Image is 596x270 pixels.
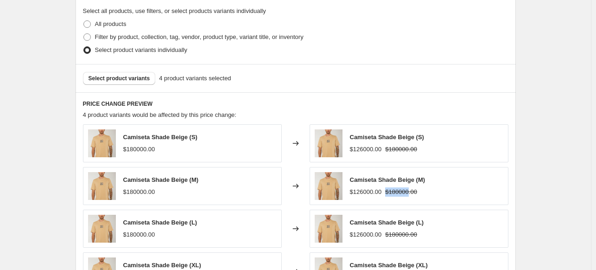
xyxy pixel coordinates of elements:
span: Select all products, use filters, or select products variants individually [83,7,266,14]
div: $180000.00 [123,230,155,239]
span: Select product variants individually [95,46,187,53]
span: Camiseta Shade Beige (XL) [350,262,428,269]
button: Select product variants [83,72,156,85]
span: Filter by product, collection, tag, vendor, product type, variant title, or inventory [95,33,304,40]
div: $126000.00 [350,187,382,197]
strike: $180000.00 [385,145,417,154]
span: All products [95,20,127,27]
img: Black21ECOM_1038_80x.jpg [315,172,342,200]
img: Black21ECOM_1038_80x.jpg [315,215,342,243]
span: Camiseta Shade Beige (XL) [123,262,201,269]
span: 4 product variants would be affected by this price change: [83,111,236,118]
span: Camiseta Shade Beige (M) [350,176,425,183]
span: Select product variants [89,75,150,82]
span: Camiseta Shade Beige (S) [350,134,424,141]
div: $180000.00 [123,145,155,154]
span: Camiseta Shade Beige (S) [123,134,197,141]
div: $126000.00 [350,145,382,154]
div: $180000.00 [123,187,155,197]
span: Camiseta Shade Beige (M) [123,176,199,183]
img: Black21ECOM_1038_80x.jpg [88,129,116,157]
img: Black21ECOM_1038_80x.jpg [315,129,342,157]
strike: $180000.00 [385,230,417,239]
span: Camiseta Shade Beige (L) [350,219,424,226]
div: $126000.00 [350,230,382,239]
span: 4 product variants selected [159,74,231,83]
img: Black21ECOM_1038_80x.jpg [88,172,116,200]
h6: PRICE CHANGE PREVIEW [83,100,508,108]
strike: $180000.00 [385,187,417,197]
img: Black21ECOM_1038_80x.jpg [88,215,116,243]
span: Camiseta Shade Beige (L) [123,219,197,226]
